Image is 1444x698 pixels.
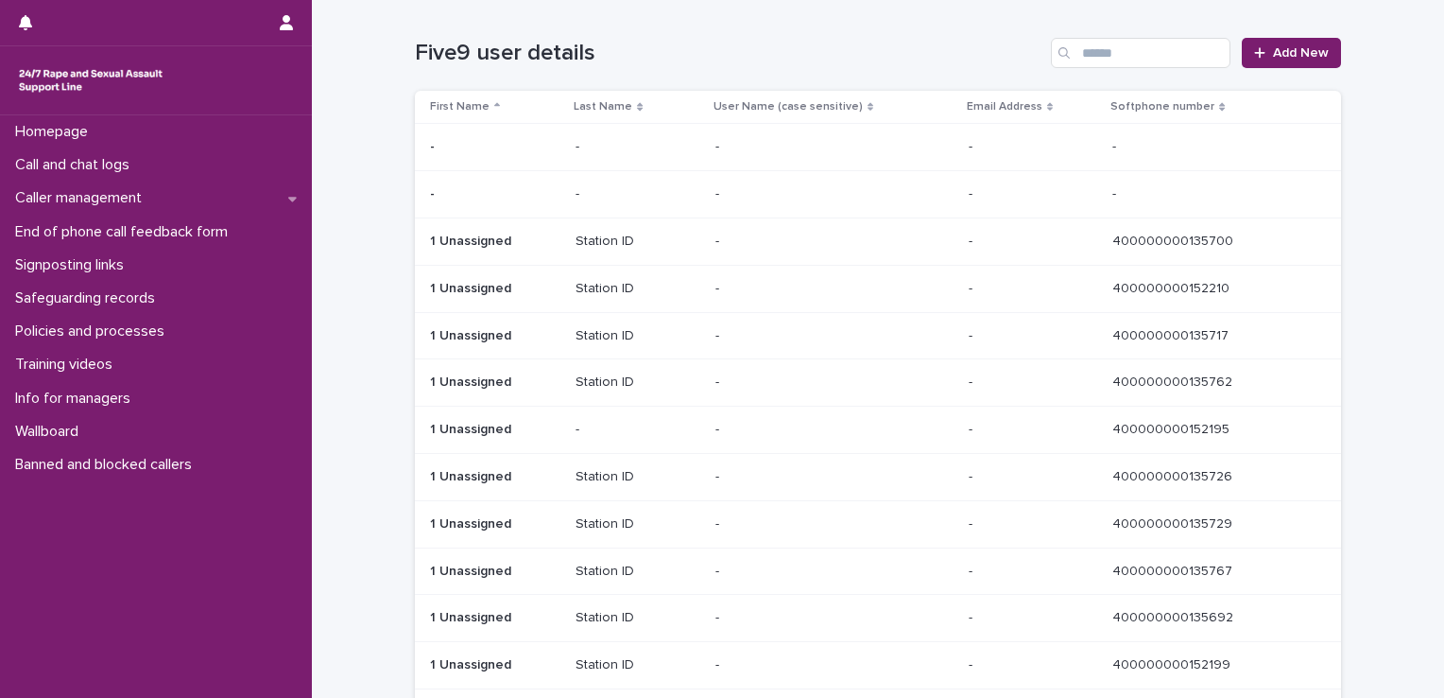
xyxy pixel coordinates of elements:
[715,183,723,202] p: -
[430,324,515,344] p: 1 Unassigned
[8,189,157,207] p: Caller management
[8,256,139,274] p: Signposting links
[967,96,1042,117] p: Email Address
[1112,277,1233,297] p: 400000000152210
[576,654,638,673] p: Station ID
[715,606,723,626] p: -
[8,123,103,141] p: Homepage
[430,96,490,117] p: First Name
[8,390,146,408] p: Info for managers
[715,465,723,485] p: -
[1112,183,1120,202] p: -
[1112,513,1236,532] p: 400000000135729
[415,265,1341,312] tr: 1 Unassigned1 Unassigned Station IDStation ID -- -- 400000000152210400000000152210
[8,156,145,174] p: Call and chat logs
[415,595,1341,642] tr: 1 Unassigned1 Unassigned Station IDStation ID -- -- 400000000135692400000000135692
[969,465,976,485] p: -
[8,356,128,374] p: Training videos
[576,183,583,202] p: -
[715,324,723,344] p: -
[430,606,515,626] p: 1 Unassigned
[415,500,1341,548] tr: 1 Unassigned1 Unassigned Station IDStation ID -- -- 400000000135729400000000135729
[969,606,976,626] p: -
[715,135,723,155] p: -
[1112,606,1237,626] p: 400000000135692
[576,418,583,438] p: -
[969,513,976,532] p: -
[430,465,515,485] p: 1 Unassigned
[576,371,638,391] p: Station ID
[969,324,976,344] p: -
[576,606,638,626] p: Station ID
[576,135,583,155] p: -
[1112,418,1233,438] p: 400000000152195
[715,513,723,532] p: -
[969,135,976,155] p: -
[576,324,638,344] p: Station ID
[1112,230,1237,250] p: 400000000135700
[1273,46,1329,60] span: Add New
[8,423,94,441] p: Wallboard
[8,289,170,307] p: Safeguarding records
[969,183,976,202] p: -
[969,560,976,580] p: -
[969,418,976,438] p: -
[430,418,515,438] p: 1 Unassigned
[430,654,515,673] p: 1 Unassigned
[576,513,638,532] p: Station ID
[1051,38,1230,68] input: Search
[415,548,1341,595] tr: 1 Unassigned1 Unassigned Station IDStation ID -- -- 400000000135767400000000135767
[1112,465,1236,485] p: 400000000135726
[430,277,515,297] p: 1 Unassigned
[576,230,638,250] p: Station ID
[430,230,515,250] p: 1 Unassigned
[1112,371,1236,391] p: 400000000135762
[576,277,638,297] p: Station ID
[969,230,976,250] p: -
[715,418,723,438] p: -
[430,183,438,202] p: -
[715,654,723,673] p: -
[576,560,638,580] p: Station ID
[430,371,515,391] p: 1 Unassigned
[415,171,1341,218] tr: -- -- -- -- --
[430,135,438,155] p: -
[415,359,1341,407] tr: 1 Unassigned1 Unassigned Station IDStation ID -- -- 400000000135762400000000135762
[969,371,976,391] p: -
[1242,38,1341,68] a: Add New
[415,40,1043,67] h1: Five9 user details
[8,223,243,241] p: End of phone call feedback form
[8,323,180,340] p: Policies and processes
[576,465,638,485] p: Station ID
[715,230,723,250] p: -
[715,371,723,391] p: -
[715,277,723,297] p: -
[1110,96,1214,117] p: Softphone number
[15,61,166,99] img: rhQMoQhaT3yELyF149Cw
[713,96,863,117] p: User Name (case sensitive)
[1112,135,1120,155] p: -
[430,513,515,532] p: 1 Unassigned
[1112,324,1232,344] p: 400000000135717
[1112,654,1234,673] p: 400000000152199
[969,277,976,297] p: -
[715,560,723,580] p: -
[415,453,1341,500] tr: 1 Unassigned1 Unassigned Station IDStation ID -- -- 400000000135726400000000135726
[415,124,1341,171] tr: -- -- -- -- --
[415,407,1341,454] tr: 1 Unassigned1 Unassigned -- -- -- 400000000152195400000000152195
[415,218,1341,265] tr: 1 Unassigned1 Unassigned Station IDStation ID -- -- 400000000135700400000000135700
[415,312,1341,359] tr: 1 Unassigned1 Unassigned Station IDStation ID -- -- 400000000135717400000000135717
[430,560,515,580] p: 1 Unassigned
[969,654,976,673] p: -
[1112,560,1236,580] p: 400000000135767
[415,642,1341,689] tr: 1 Unassigned1 Unassigned Station IDStation ID -- -- 400000000152199400000000152199
[8,456,207,474] p: Banned and blocked callers
[574,96,632,117] p: Last Name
